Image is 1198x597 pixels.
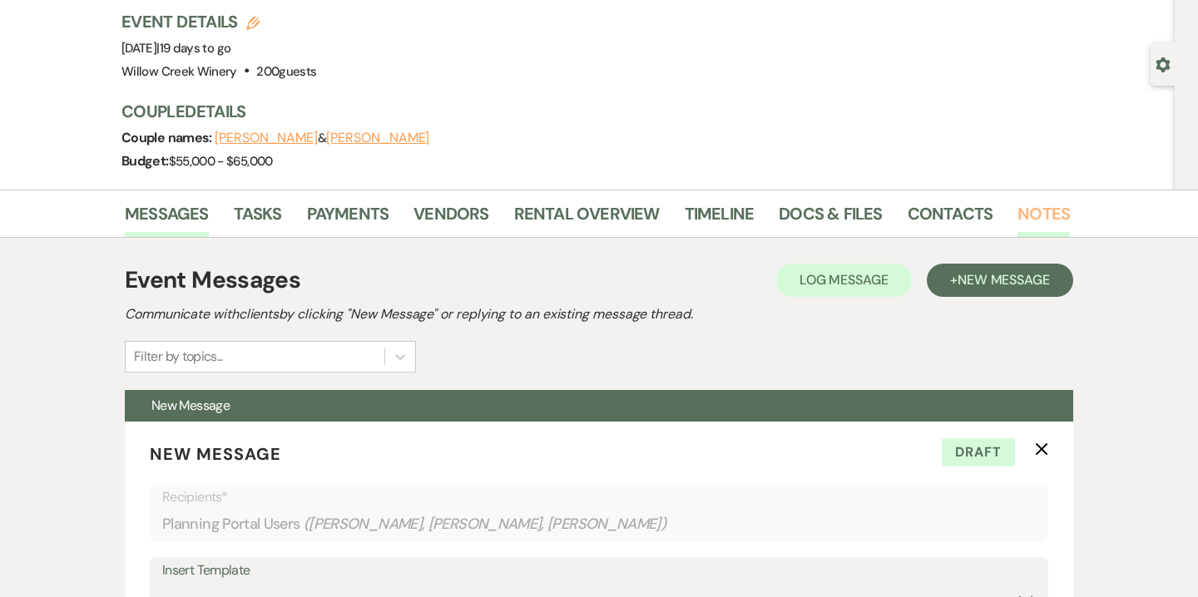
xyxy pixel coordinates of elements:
[121,129,215,146] span: Couple names:
[326,131,429,145] button: [PERSON_NAME]
[121,63,237,80] span: Willow Creek Winery
[151,397,230,414] span: New Message
[685,200,755,237] a: Timeline
[514,200,660,237] a: Rental Overview
[121,100,1053,123] h3: Couple Details
[162,559,1036,583] div: Insert Template
[150,443,281,465] span: New Message
[799,271,889,289] span: Log Message
[121,10,316,33] h3: Event Details
[779,200,882,237] a: Docs & Files
[169,153,273,170] span: $55,000 - $65,000
[942,438,1015,466] span: Draft
[156,40,230,57] span: |
[125,304,1073,324] h2: Communicate with clients by clicking "New Message" or replying to an existing message thread.
[134,347,223,367] div: Filter by topics...
[307,200,389,237] a: Payments
[215,130,429,146] span: &
[908,200,993,237] a: Contacts
[776,264,912,297] button: Log Message
[1156,56,1171,72] button: Open lead details
[160,40,231,57] span: 19 days to go
[162,486,1036,508] p: Recipients*
[215,131,318,145] button: [PERSON_NAME]
[125,200,209,237] a: Messages
[121,40,230,57] span: [DATE]
[1017,200,1070,237] a: Notes
[256,63,316,80] span: 200 guests
[125,263,300,298] h1: Event Messages
[121,152,169,170] span: Budget:
[162,508,1036,540] div: Planning Portal Users
[927,264,1073,297] button: +New Message
[234,200,282,237] a: Tasks
[304,513,667,535] span: ( [PERSON_NAME], [PERSON_NAME], [PERSON_NAME] )
[413,200,488,237] a: Vendors
[958,271,1050,289] span: New Message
